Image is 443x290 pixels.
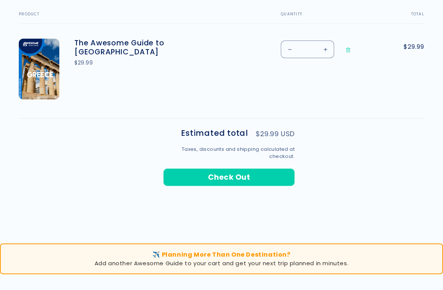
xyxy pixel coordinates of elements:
div: $29.99 [74,59,187,67]
a: Remove The Awesome Guide to Greece [342,41,355,60]
h2: Estimated total [181,129,248,137]
span: $29.99 [394,42,424,51]
th: Quantity [262,12,379,24]
th: Total [379,12,424,24]
small: Taxes, discounts and shipping calculated at checkout. [163,146,295,160]
iframe: PayPal-paypal [163,201,295,217]
button: Check Out [163,168,295,186]
span: ✈️ Planning More Than One Destination? [152,250,290,259]
p: $29.99 USD [256,131,295,137]
input: Quantity for The Awesome Guide to Greece [298,41,317,58]
th: Product [19,12,262,24]
a: The Awesome Guide to [GEOGRAPHIC_DATA] [74,39,187,57]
